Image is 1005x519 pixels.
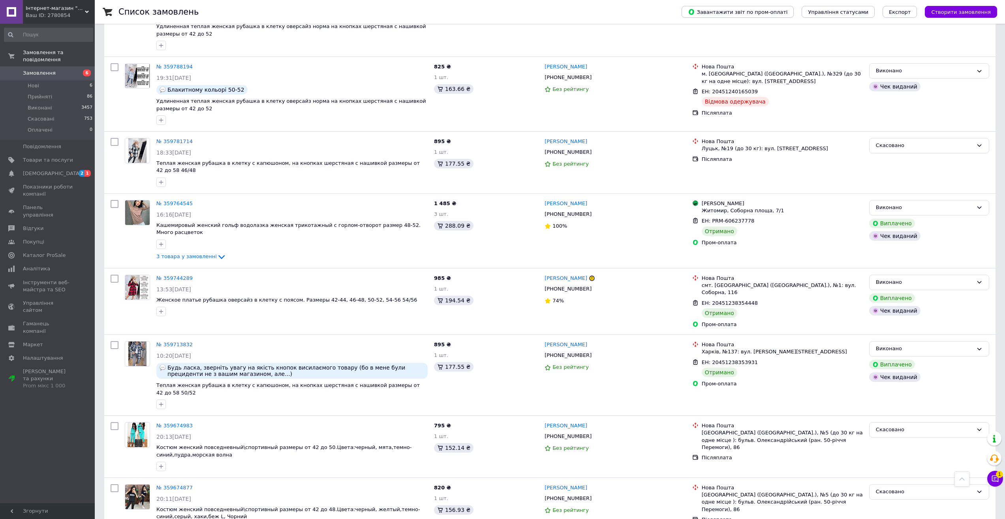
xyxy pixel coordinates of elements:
[434,286,448,292] span: 1 шт.
[543,493,593,504] div: [PHONE_NUMBER]
[23,300,73,314] span: Управління сайтом
[876,67,973,75] div: Виконано
[125,200,150,225] img: Фото товару
[682,6,794,18] button: Завантажити звіт по пром-оплаті
[702,218,755,224] span: ЕН: PRM-606237778
[28,93,52,100] span: Прийняті
[543,284,593,294] div: [PHONE_NUMBER]
[702,348,863,355] div: Харків, №137: вул. [PERSON_NAME][STREET_ADDRESS]
[925,6,997,18] button: Створити замовлення
[167,364,425,377] span: Будь ласка, зверніть увагу на якість кнопок висилаємого товару (бо в мене були прециденти не з ва...
[876,142,973,150] div: Скасовано
[28,82,39,89] span: Нові
[23,170,81,177] span: [DEMOGRAPHIC_DATA]
[125,64,150,88] img: Фото товару
[434,495,448,501] span: 1 шт.
[545,484,587,492] a: [PERSON_NAME]
[702,491,863,513] div: [GEOGRAPHIC_DATA] ([GEOGRAPHIC_DATA].), №5 (до 30 кг на одне місце ): бульв. Олександрійський (ра...
[23,204,73,218] span: Панель управління
[702,359,758,365] span: ЕН: 20451238353931
[156,160,420,174] span: Теплая женская рубашка в клетку с капюшоном, на кнопках шерстяная с нашивкой размеры от 42 до 58 ...
[434,221,473,230] div: 288.09 ₴
[545,341,587,349] a: [PERSON_NAME]
[23,70,56,77] span: Замовлення
[702,429,863,451] div: [GEOGRAPHIC_DATA] ([GEOGRAPHIC_DATA].), №5 (до 30 кг на одне місце ): бульв. Олександрійський (ра...
[125,341,150,366] a: Фото товару
[702,300,758,306] span: ЕН: 20451238354448
[85,170,91,177] span: 1
[156,342,193,347] a: № 359713832
[90,82,92,89] span: 6
[167,87,244,93] span: Блакитному кольорі 50-52
[552,364,589,370] span: Без рейтингу
[876,488,973,496] div: Скасовано
[808,9,868,15] span: Управління статусами
[23,183,73,198] span: Показники роботи компанії
[156,382,420,396] a: Теплая женская рубашка в клетку с капюшоном, на кнопках шерстяная с нашивкой размеры от 42 до 58 ...
[23,355,63,362] span: Налаштування
[702,89,758,94] span: ЕН: 20451240165039
[434,211,448,217] span: 3 шт.
[84,115,92,123] span: 753
[128,138,146,163] img: Фото товару
[87,93,92,100] span: 86
[125,275,150,300] img: Фото товару
[83,70,91,76] span: 6
[26,5,85,12] span: Інтернет-магазин "Butterfly"
[156,200,193,206] a: № 359764545
[545,200,587,208] a: [PERSON_NAME]
[552,86,589,92] span: Без рейтингу
[434,342,451,347] span: 895 ₴
[545,422,587,430] a: [PERSON_NAME]
[79,170,85,177] span: 2
[23,252,66,259] span: Каталог ProSale
[156,353,191,359] span: 10:20[DATE]
[434,159,473,168] div: 177.55 ₴
[869,231,920,241] div: Чек виданий
[702,321,863,328] div: Пром-оплата
[28,104,52,111] span: Виконані
[23,382,73,389] div: Prom мікс 1 000
[552,298,564,304] span: 74%
[156,253,226,259] a: 3 товара у замовленні
[543,72,593,83] div: [PHONE_NUMBER]
[543,147,593,157] div: [PHONE_NUMBER]
[545,275,587,282] a: [PERSON_NAME]
[543,431,593,442] div: [PHONE_NUMBER]
[702,454,863,461] div: Післяплата
[26,12,95,19] div: Ваш ID: 2780854
[128,423,147,447] img: Фото товару
[125,485,150,509] img: Фото товару
[434,362,473,372] div: 177.55 ₴
[156,98,426,111] a: Удлиненная теплая женская рубашка в клетку оверсайз норма на кнопках шерстяная с нашивкой размеры...
[23,238,44,245] span: Покупці
[156,23,426,37] a: Удлиненная теплая женская рубашка в клетку оверсайз норма на кнопках шерстяная с нашивкой размеры...
[702,138,863,145] div: Нова Пошта
[702,226,737,236] div: Отримано
[156,485,193,491] a: № 359674877
[156,496,191,502] span: 20:11[DATE]
[156,149,191,156] span: 18:33[DATE]
[702,422,863,429] div: Нова Пошта
[125,138,150,163] a: Фото товару
[156,297,417,303] span: Женское платье рубашка оверсайз в клетку с поясом. Размеры 42-44, 46-48, 50-52, 54-56 54/56
[702,380,863,387] div: Пром-оплата
[434,84,473,94] div: 163.66 ₴
[802,6,875,18] button: Управління статусами
[28,126,53,134] span: Оплачені
[869,219,915,228] div: Виплачено
[90,126,92,134] span: 0
[434,352,448,358] span: 1 шт.
[125,63,150,89] a: Фото товару
[125,275,150,300] a: Фото товару
[23,265,50,272] span: Аналітика
[917,9,997,15] a: Створити замовлення
[876,426,973,434] div: Скасовано
[543,350,593,360] div: [PHONE_NUMBER]
[156,423,193,428] a: № 359674983
[434,423,451,428] span: 795 ₴
[996,471,1003,478] span: 1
